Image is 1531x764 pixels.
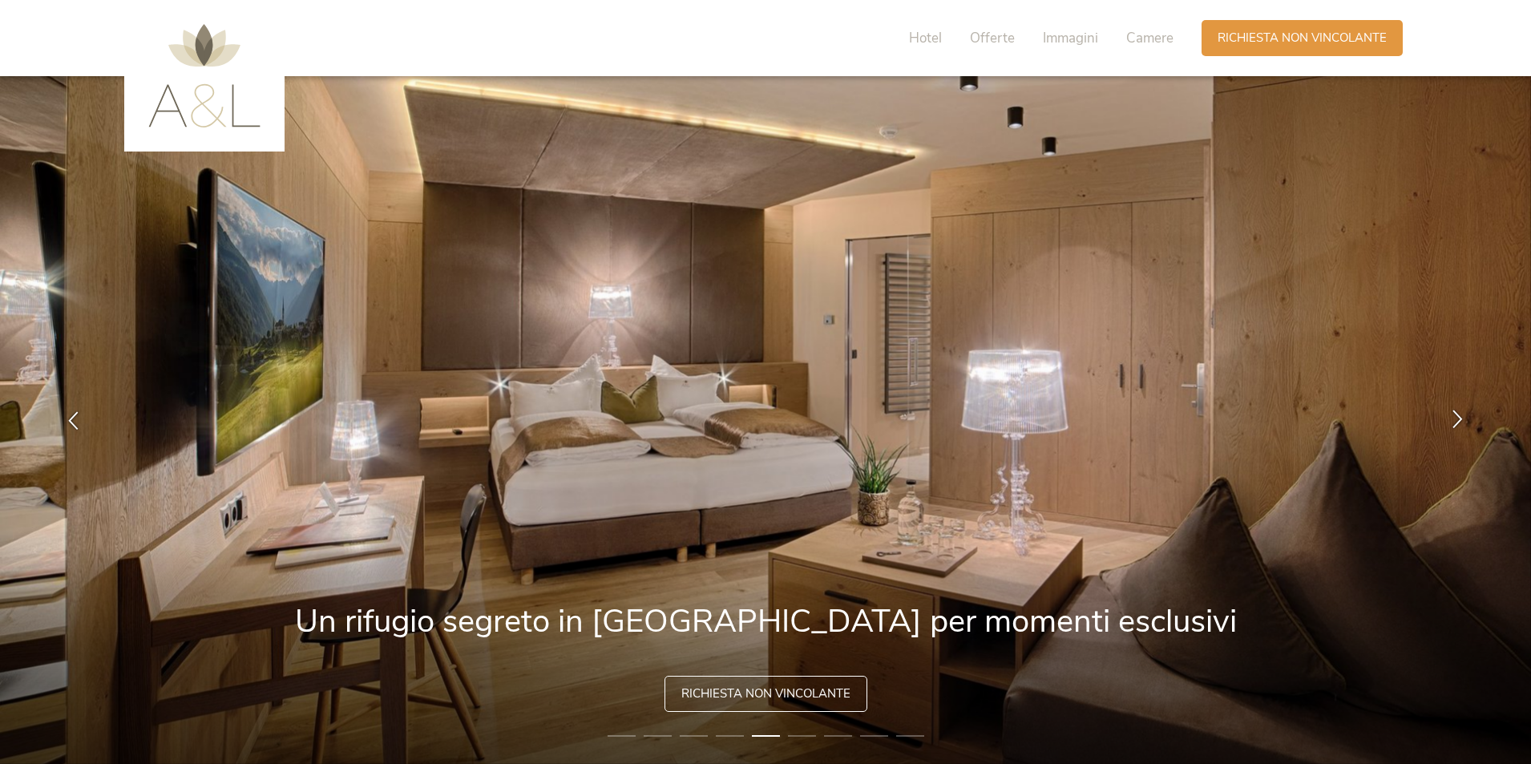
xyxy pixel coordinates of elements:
[681,685,850,702] span: Richiesta non vincolante
[909,29,942,47] span: Hotel
[1126,29,1173,47] span: Camere
[148,24,261,127] img: AMONTI & LUNARIS Wellnessresort
[970,29,1015,47] span: Offerte
[1043,29,1098,47] span: Immagini
[1218,30,1387,46] span: Richiesta non vincolante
